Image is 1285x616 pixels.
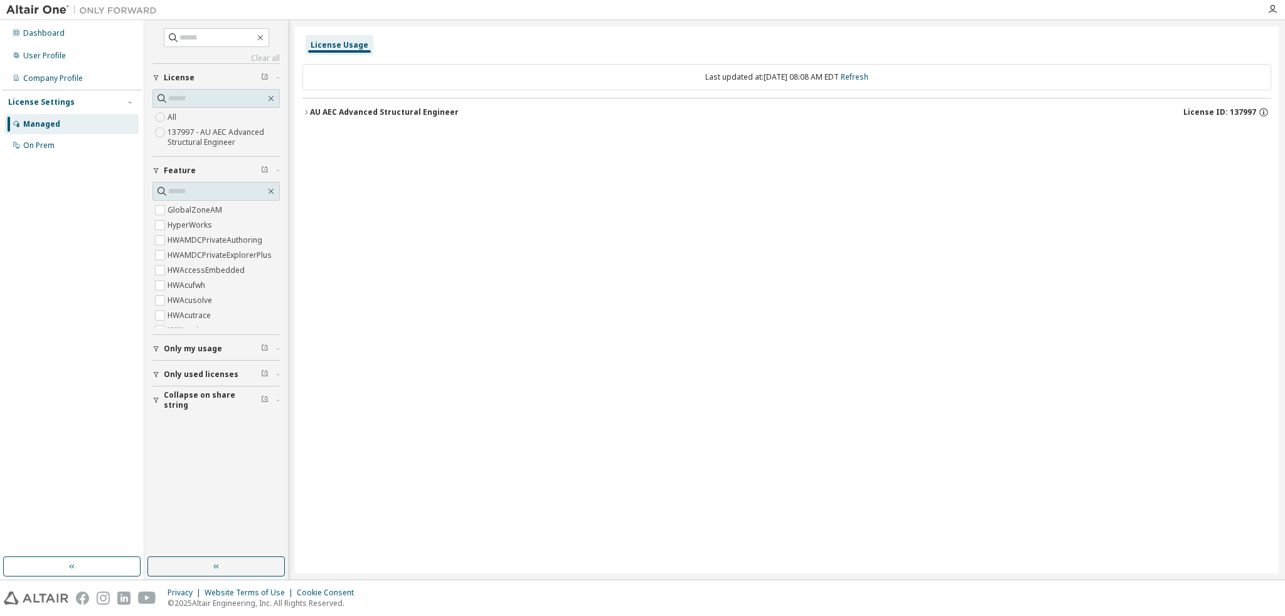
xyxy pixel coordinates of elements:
img: altair_logo.svg [4,592,68,605]
label: HWAMDCPrivateExplorerPlus [168,248,274,263]
label: HWAccessEmbedded [168,263,247,278]
button: Only my usage [152,335,280,363]
label: HyperWorks [168,218,215,233]
span: Clear filter [261,73,269,83]
button: Collapse on share string [152,386,280,414]
div: Cookie Consent [297,588,361,598]
span: Clear filter [261,344,269,354]
div: Managed [23,119,60,129]
a: Refresh [841,72,868,82]
label: HWAcufwh [168,278,208,293]
span: Clear filter [261,166,269,176]
span: Collapse on share string [164,390,261,410]
button: Feature [152,157,280,184]
div: On Prem [23,141,55,151]
span: Only used licenses [164,369,238,380]
span: Feature [164,166,196,176]
div: License Usage [311,40,368,50]
img: youtube.svg [138,592,156,605]
div: Privacy [168,588,205,598]
span: Clear filter [261,395,269,405]
p: © 2025 Altair Engineering, Inc. All Rights Reserved. [168,598,361,608]
button: AU AEC Advanced Structural EngineerLicense ID: 137997 [302,98,1271,126]
span: License [164,73,195,83]
button: Only used licenses [152,361,280,388]
label: 137997 - AU AEC Advanced Structural Engineer [168,125,280,150]
div: Website Terms of Use [205,588,297,598]
label: GlobalZoneAM [168,203,225,218]
a: Clear all [152,53,280,63]
label: HWAMDCPrivateAuthoring [168,233,265,248]
label: HWAcusolve [168,293,215,308]
div: AU AEC Advanced Structural Engineer [310,107,459,117]
span: Only my usage [164,344,222,354]
div: User Profile [23,51,66,61]
div: License Settings [8,97,75,107]
img: instagram.svg [97,592,110,605]
button: License [152,64,280,92]
img: linkedin.svg [117,592,131,605]
img: Altair One [6,4,163,16]
div: Last updated at: [DATE] 08:08 AM EDT [302,64,1271,90]
div: Company Profile [23,73,83,83]
label: HWAcutrace [168,308,213,323]
div: Dashboard [23,28,65,38]
label: HWAcuview [168,323,211,338]
img: facebook.svg [76,592,89,605]
span: License ID: 137997 [1183,107,1256,117]
span: Clear filter [261,369,269,380]
label: All [168,110,179,125]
